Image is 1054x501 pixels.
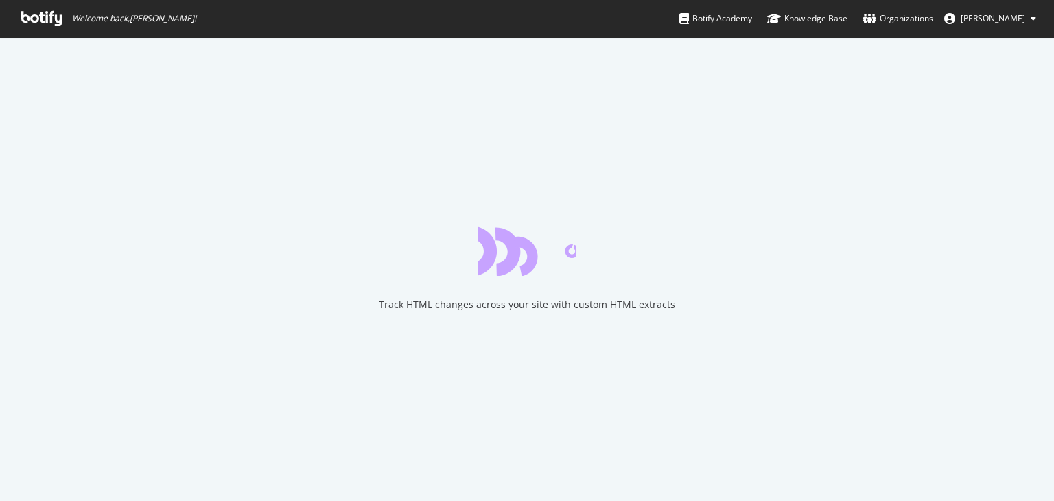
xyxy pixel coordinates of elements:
div: Track HTML changes across your site with custom HTML extracts [379,298,675,312]
span: Welcome back, [PERSON_NAME] ! [72,13,196,24]
div: Knowledge Base [767,12,847,25]
span: Marta Plaza [961,12,1025,24]
div: Organizations [863,12,933,25]
div: animation [478,226,576,276]
div: Botify Academy [679,12,752,25]
button: [PERSON_NAME] [933,8,1047,30]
